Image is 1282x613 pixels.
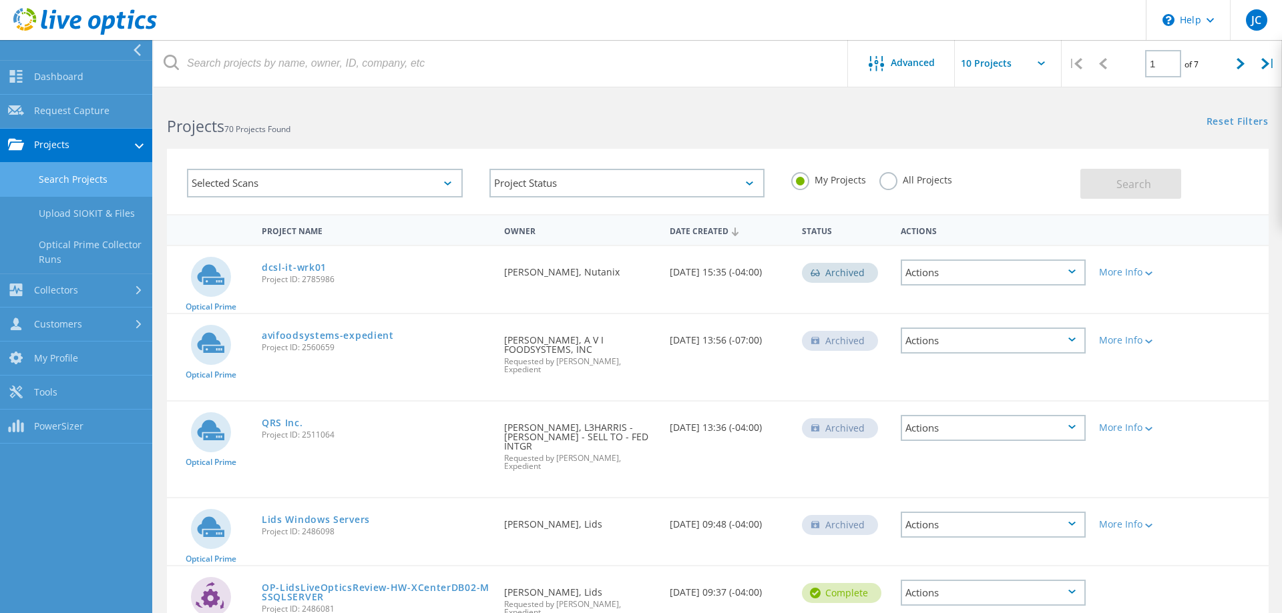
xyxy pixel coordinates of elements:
a: QRS Inc. [262,418,303,428]
div: [PERSON_NAME], L3HARRIS - [PERSON_NAME] - SELL TO - FED INTGR [497,402,663,484]
span: Search [1116,177,1151,191]
span: Optical Prime [186,303,236,311]
b: Projects [167,115,224,137]
div: [DATE] 09:48 (-04:00) [663,498,795,542]
div: [PERSON_NAME], A V I FOODSYSTEMS, INC [497,314,663,387]
div: More Info [1099,423,1174,432]
div: | [1062,40,1089,87]
div: Archived [802,418,878,438]
span: Project ID: 2511064 [262,431,491,439]
div: More Info [1099,336,1174,345]
a: OP-LidsLiveOpticsReview-HW-XCenterDB02-MSSQLSERVER [262,583,491,602]
span: of 7 [1185,59,1199,70]
a: avifoodsystems-expedient [262,331,394,340]
button: Search [1080,169,1181,199]
div: Project Status [489,169,765,197]
div: [PERSON_NAME], Lids [497,498,663,542]
a: Lids Windows Servers [262,515,370,524]
span: Requested by [PERSON_NAME], Expedient [504,454,656,470]
div: | [1255,40,1282,87]
span: Optical Prime [186,371,236,379]
label: All Projects [879,172,952,185]
div: Actions [901,259,1086,285]
div: [DATE] 15:35 (-04:00) [663,246,795,290]
div: Actions [901,512,1086,538]
div: Complete [802,583,881,603]
div: Actions [894,217,1092,242]
input: Search projects by name, owner, ID, company, etc [154,40,849,87]
div: Selected Scans [187,169,463,197]
span: Requested by [PERSON_NAME], Expedient [504,358,656,374]
div: Status [795,217,895,242]
div: More Info [1099,520,1174,529]
svg: \n [1162,14,1174,26]
a: Live Optics Dashboard [13,28,157,37]
span: Optical Prime [186,555,236,563]
span: 70 Projects Found [224,123,290,135]
div: Archived [802,263,878,283]
div: Archived [802,515,878,535]
div: Date Created [663,217,795,243]
span: Advanced [891,58,935,67]
div: Archived [802,331,878,351]
div: More Info [1099,267,1174,277]
label: My Projects [791,172,866,185]
a: dcsl-it-wrk01 [262,263,327,272]
span: Optical Prime [186,458,236,466]
div: Actions [901,580,1086,606]
div: Project Name [255,217,497,242]
div: Owner [497,217,663,242]
span: Project ID: 2785986 [262,275,491,283]
span: Project ID: 2486098 [262,528,491,536]
div: [DATE] 13:36 (-04:00) [663,402,795,446]
div: Actions [901,415,1086,441]
div: Actions [901,328,1086,354]
div: [DATE] 13:56 (-07:00) [663,314,795,358]
div: [DATE] 09:37 (-04:00) [663,566,795,610]
div: [PERSON_NAME], Nutanix [497,246,663,290]
a: Reset Filters [1207,117,1269,128]
span: Project ID: 2486081 [262,605,491,613]
span: Project ID: 2560659 [262,344,491,352]
span: JC [1251,15,1261,25]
